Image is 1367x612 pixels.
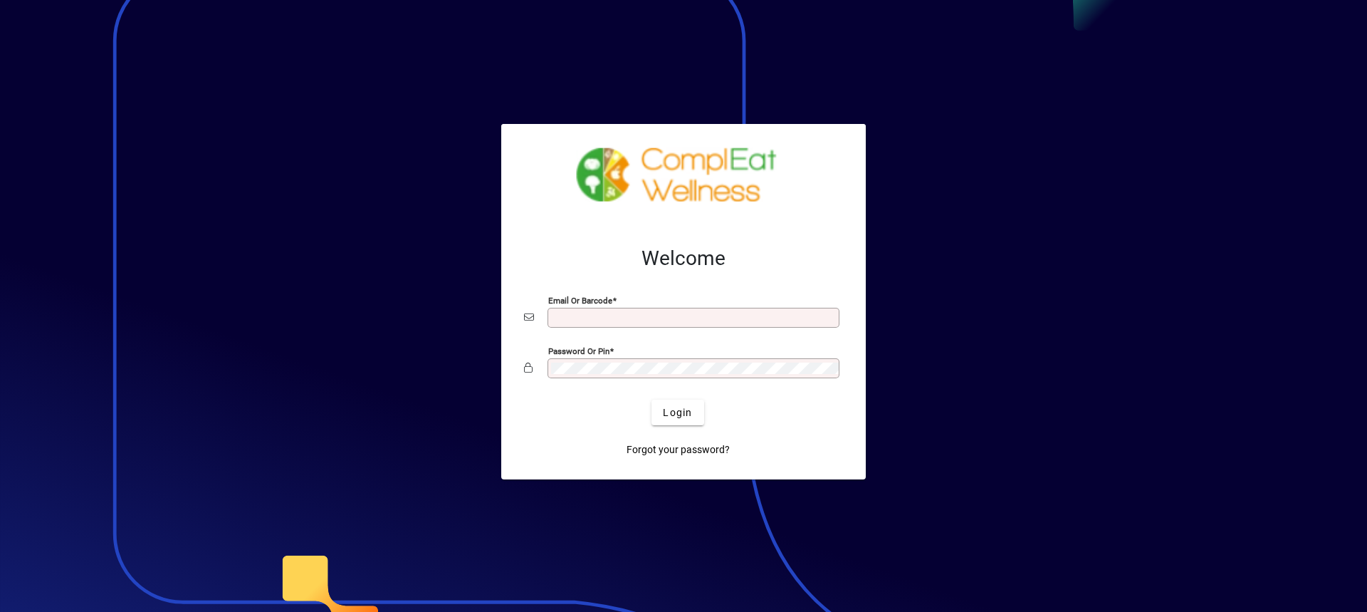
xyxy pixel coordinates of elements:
a: Forgot your password? [621,437,735,462]
mat-label: Password or Pin [548,346,609,356]
span: Forgot your password? [627,442,730,457]
button: Login [651,400,703,425]
mat-label: Email or Barcode [548,296,612,306]
span: Login [663,405,692,420]
h2: Welcome [524,247,843,271]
